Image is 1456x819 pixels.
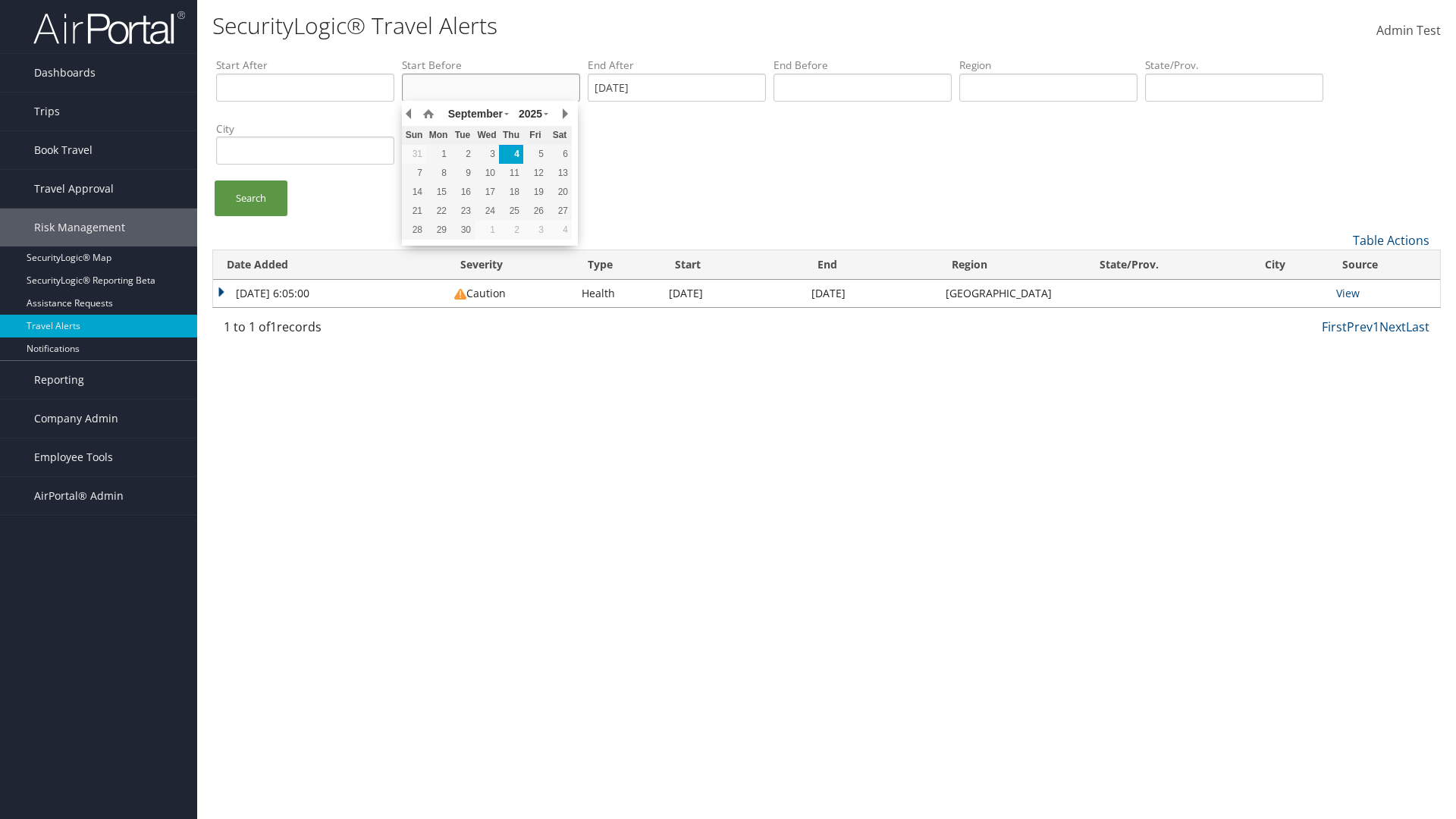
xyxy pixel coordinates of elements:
[212,10,1031,42] h1: SecurityLogic® Travel Alerts
[499,223,523,237] div: 2
[523,126,548,145] th: Fri
[499,147,523,161] div: 4
[450,204,475,218] div: 23
[475,126,499,145] th: Wed
[548,204,572,218] div: 27
[475,185,499,199] div: 17
[447,280,574,307] td: Caution
[475,166,499,180] div: 10
[447,250,574,280] th: Severity: activate to sort column ascending
[1251,250,1329,280] th: City: activate to sort column ascending
[588,58,766,73] label: End After
[475,223,499,237] div: 1
[270,318,277,335] span: 1
[426,185,450,199] div: 15
[33,10,185,45] img: airportal-logo.png
[402,126,426,145] th: Sun
[402,166,426,180] div: 7
[1347,318,1373,335] a: Prev
[1379,318,1406,335] a: Next
[213,250,447,280] th: Date Added: activate to sort column ascending
[548,223,572,237] div: 4
[1406,318,1429,335] a: Last
[804,280,938,307] td: [DATE]
[34,93,60,130] span: Trips
[523,185,548,199] div: 19
[475,147,499,161] div: 3
[1376,8,1441,55] a: Admin Test
[450,126,475,145] th: Tue
[773,58,952,73] label: End Before
[215,180,287,216] a: Search
[1329,250,1440,280] th: Source: activate to sort column ascending
[426,126,450,145] th: Mon
[402,58,580,73] label: Start Before
[475,204,499,218] div: 24
[661,280,804,307] td: [DATE]
[499,204,523,218] div: 25
[448,108,503,120] span: September
[1145,58,1323,73] label: State/Prov.
[34,400,118,438] span: Company Admin
[34,131,93,169] span: Book Travel
[450,223,475,237] div: 30
[426,223,450,237] div: 29
[213,280,447,307] td: [DATE] 6:05:00
[402,147,426,161] div: 31
[402,185,426,199] div: 14
[34,170,114,208] span: Travel Approval
[34,361,84,399] span: Reporting
[216,121,394,136] label: City
[426,147,450,161] div: 1
[34,54,96,92] span: Dashboards
[1336,286,1360,300] a: View
[1373,318,1379,335] a: 1
[426,204,450,218] div: 22
[523,223,548,237] div: 3
[454,288,466,300] img: alert-flat-solid-caution.png
[548,166,572,180] div: 13
[661,250,804,280] th: Start: activate to sort column ascending
[1353,232,1429,249] a: Table Actions
[548,147,572,161] div: 6
[1322,318,1347,335] a: First
[34,209,125,246] span: Risk Management
[523,147,548,161] div: 5
[426,166,450,180] div: 8
[450,185,475,199] div: 16
[804,250,938,280] th: End: activate to sort column ascending
[574,280,661,307] td: Health
[402,204,426,218] div: 21
[548,126,572,145] th: Sat
[450,166,475,180] div: 9
[499,166,523,180] div: 11
[938,250,1085,280] th: Region: activate to sort column ascending
[499,185,523,199] div: 18
[959,58,1137,73] label: Region
[34,477,124,515] span: AirPortal® Admin
[499,126,523,145] th: Thu
[938,280,1085,307] td: [GEOGRAPHIC_DATA]
[523,204,548,218] div: 26
[1376,22,1441,39] span: Admin Test
[519,108,542,120] span: 2025
[450,147,475,161] div: 2
[548,185,572,199] div: 20
[402,223,426,237] div: 28
[1086,250,1251,280] th: State/Prov.: activate to sort column ascending
[34,438,113,476] span: Employee Tools
[224,318,508,344] div: 1 to 1 of records
[216,58,394,73] label: Start After
[523,166,548,180] div: 12
[574,250,661,280] th: Type: activate to sort column ascending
